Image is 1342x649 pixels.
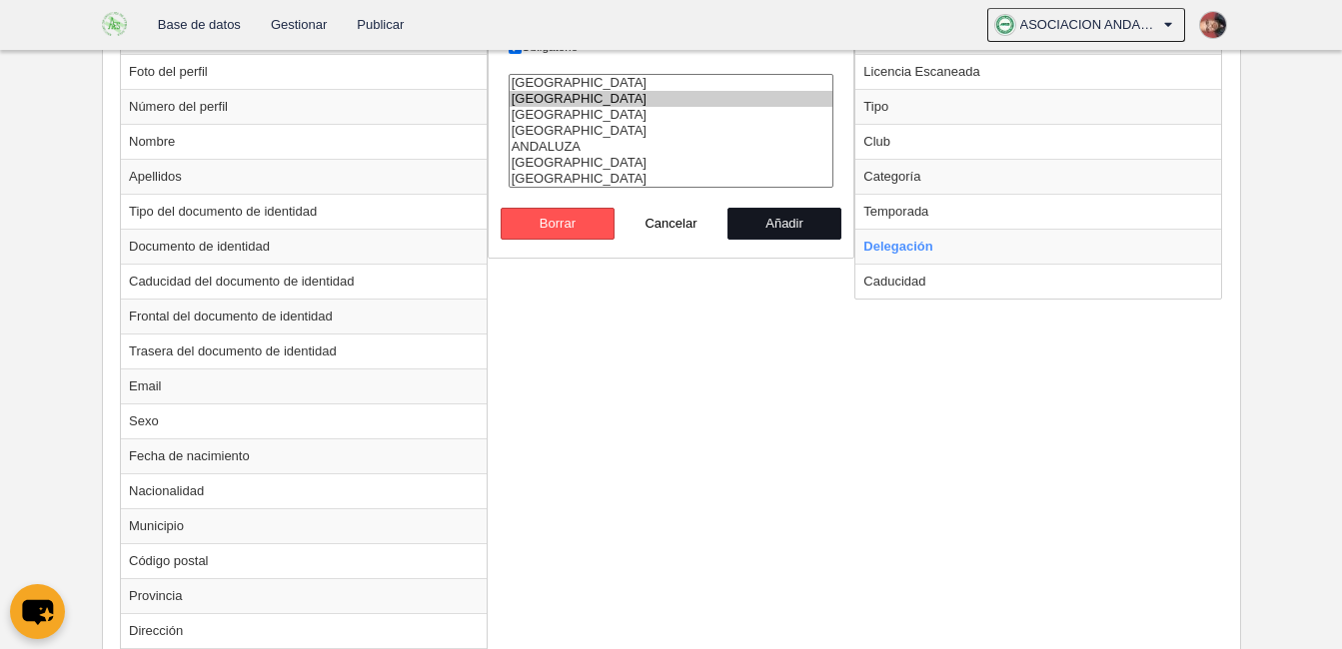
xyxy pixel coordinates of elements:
td: Caducidad del documento de identidad [121,264,487,299]
a: ASOCIACION ANDALUZA DE FUTBOL SALA [987,8,1185,42]
option: ANDALUZA [510,139,833,155]
td: Sexo [121,403,487,438]
option: ALMERÍA [510,107,833,123]
td: Nacionalidad [121,473,487,508]
td: Email [121,368,487,403]
img: ASOCIACION ANDALUZA DE FUTBOL SALA [102,12,127,36]
option: CÓRDOBA [510,155,833,171]
td: Frontal del documento de identidad [121,299,487,333]
td: Tipo del documento de identidad [121,194,487,229]
td: Nombre [121,124,487,159]
button: Cancelar [615,208,728,240]
td: Caducidad [855,264,1221,299]
td: Categoría [855,159,1221,194]
img: OaOFjlWR71kW.30x30.jpg [995,15,1015,35]
td: Trasera del documento de identidad [121,333,487,368]
td: Código postal [121,543,487,578]
td: Tipo [855,89,1221,124]
td: Licencia Escaneada [855,54,1221,89]
option: JAÉN [510,75,833,91]
td: Apellidos [121,159,487,194]
td: Fecha de nacimiento [121,438,487,473]
td: Dirección [121,613,487,648]
button: Borrar [501,208,615,240]
option: SEVILLA [510,171,833,187]
span: ASOCIACION ANDALUZA DE FUTBOL SALA [1020,15,1160,35]
option: CÁDIZ [510,123,833,139]
button: Añadir [727,208,841,240]
td: Temporada [855,194,1221,229]
td: Delegación [855,229,1221,264]
option: MÁLAGA [510,91,833,107]
td: Municipio [121,508,487,543]
td: Foto del perfil [121,54,487,89]
td: Club [855,124,1221,159]
img: PalXAMXflqUB.30x30.jpg [1200,12,1226,38]
td: Provincia [121,578,487,613]
button: chat-button [10,584,65,639]
td: Número del perfil [121,89,487,124]
td: Documento de identidad [121,229,487,264]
